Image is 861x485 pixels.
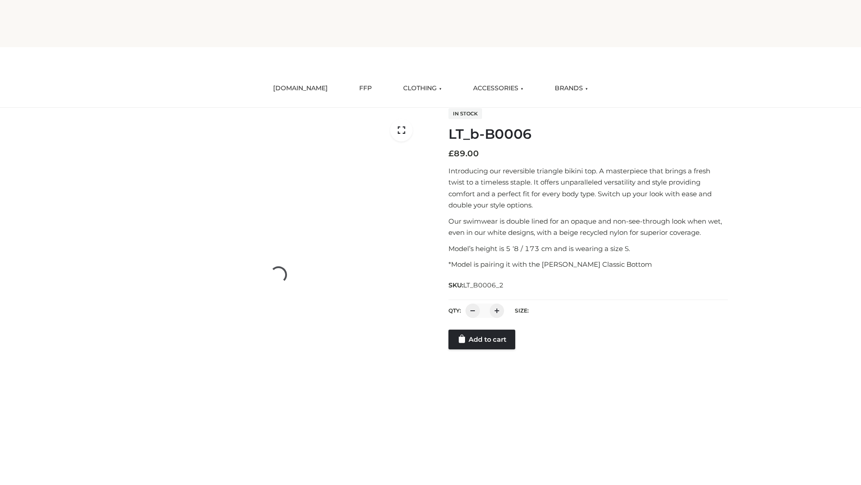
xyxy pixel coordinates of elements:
a: ACCESSORIES [466,79,530,98]
p: *Model is pairing it with the [PERSON_NAME] Classic Bottom [448,259,728,270]
p: Introducing our reversible triangle bikini top. A masterpiece that brings a fresh twist to a time... [448,165,728,211]
a: [DOMAIN_NAME] [266,79,335,98]
a: FFP [352,79,378,98]
a: Add to cart [448,330,515,349]
bdi: 89.00 [448,149,479,159]
label: QTY: [448,307,461,314]
h1: LT_b-B0006 [448,126,728,142]
span: SKU: [448,280,504,291]
span: LT_B0006_2 [463,281,504,289]
a: CLOTHING [396,79,448,98]
label: Size: [515,307,529,314]
p: Our swimwear is double lined for an opaque and non-see-through look when wet, even in our white d... [448,216,728,238]
span: In stock [448,108,482,119]
span: £ [448,149,454,159]
p: Model’s height is 5 ‘8 / 173 cm and is wearing a size S. [448,243,728,255]
a: BRANDS [548,79,595,98]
